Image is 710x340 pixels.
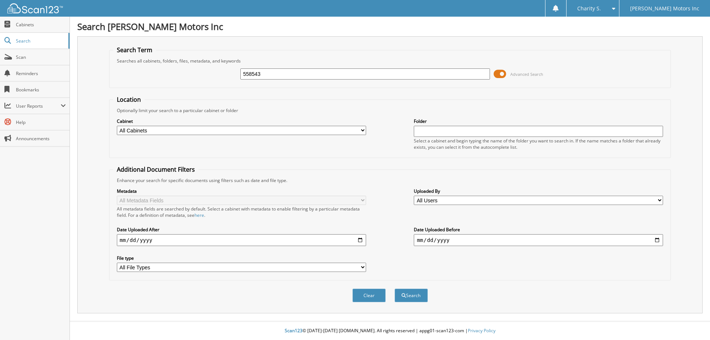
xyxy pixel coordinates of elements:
span: Reminders [16,70,66,77]
h1: Search [PERSON_NAME] Motors Inc [77,20,703,33]
iframe: Chat Widget [673,304,710,340]
button: Search [395,289,428,302]
div: Select a cabinet and begin typing the name of the folder you want to search in. If the name match... [414,138,663,150]
span: User Reports [16,103,61,109]
span: Advanced Search [510,71,543,77]
div: Searches all cabinets, folders, files, metadata, and keywords [113,58,667,64]
a: Privacy Policy [468,327,496,334]
span: Scan123 [285,327,302,334]
label: Date Uploaded Before [414,226,663,233]
span: [PERSON_NAME] Motors Inc [630,6,699,11]
legend: Search Term [113,46,156,54]
button: Clear [352,289,386,302]
label: Date Uploaded After [117,226,366,233]
label: File type [117,255,366,261]
label: Uploaded By [414,188,663,194]
img: scan123-logo-white.svg [7,3,63,13]
span: Scan [16,54,66,60]
a: here [195,212,204,218]
span: Help [16,119,66,125]
span: Charity S. [577,6,601,11]
div: Optionally limit your search to a particular cabinet or folder [113,107,667,114]
label: Cabinet [117,118,366,124]
div: © [DATE]-[DATE] [DOMAIN_NAME]. All rights reserved | appg01-scan123-com | [70,322,710,340]
label: Metadata [117,188,366,194]
label: Folder [414,118,663,124]
legend: Location [113,95,145,104]
input: start [117,234,366,246]
legend: Additional Document Filters [113,165,199,174]
span: Bookmarks [16,87,66,93]
span: Search [16,38,65,44]
div: All metadata fields are searched by default. Select a cabinet with metadata to enable filtering b... [117,206,366,218]
div: Enhance your search for specific documents using filters such as date and file type. [113,177,667,184]
span: Cabinets [16,21,66,28]
span: Announcements [16,135,66,142]
input: end [414,234,663,246]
